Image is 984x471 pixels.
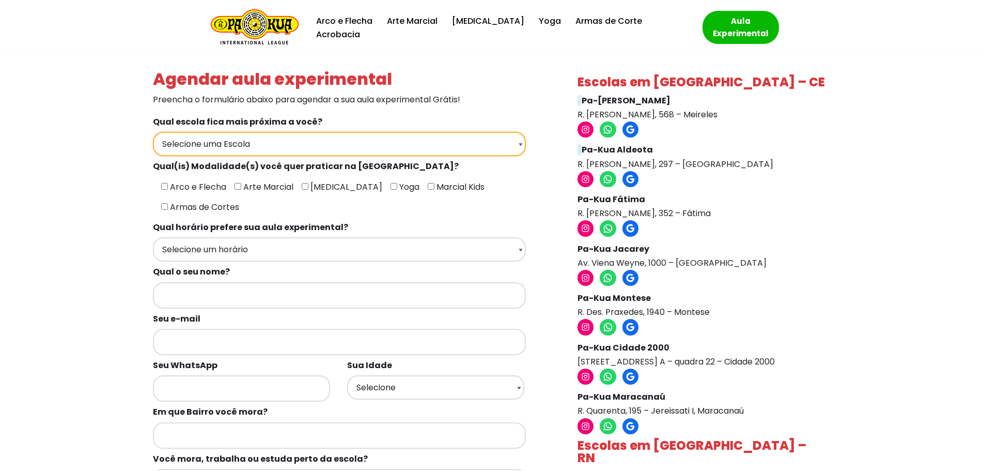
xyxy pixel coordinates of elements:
b: Você mora, trabalha ou estuda perto da escola? [153,453,368,465]
strong: Pa-Kua Fátima [577,193,645,205]
a: Arco e Flecha [316,14,372,28]
a: [MEDICAL_DATA] [452,14,524,28]
input: Arco e Flecha [161,183,168,190]
p: R. [PERSON_NAME], 297 – [GEOGRAPHIC_DATA] [577,143,826,171]
a: Armas de Corte [575,14,642,28]
strong: Pa-Kua Montese [577,292,651,304]
p: R. Quarenta, 195 – Jereissati I, Maracanaú [577,390,826,418]
p: [STREET_ADDRESS] A – quadra 22 – Cidade 2000 [577,341,826,369]
a: Acrobacia [316,27,360,41]
input: Yoga [391,183,397,190]
span: Marcial Kids [434,181,485,193]
p: R. Des. Praxedes, 1940 – Montese [577,291,826,319]
span: Arte Marcial [241,181,293,193]
b: Qual o seu nome? [153,266,230,278]
input: Arte Marcial [235,183,241,190]
b: Qual horário prefere sua aula experimental? [153,221,348,233]
h4: Escolas em [GEOGRAPHIC_DATA] – CE [577,76,826,88]
a: Yoga [539,14,561,28]
span: Armas de Cortes [168,201,239,213]
input: Marcial Kids [428,183,434,190]
p: R. [PERSON_NAME], 568 – Meireles [577,94,826,121]
b: Sua Idade [347,359,392,371]
input: [MEDICAL_DATA] [302,183,308,190]
span: Yoga [397,181,419,193]
a: Aula Experimental [702,11,779,44]
h4: Agendar aula experimental [153,71,546,87]
span: Arco e Flecha [168,181,226,193]
span: [MEDICAL_DATA] [308,181,382,193]
h4: Escolas em [GEOGRAPHIC_DATA] – RN [577,439,826,464]
b: Em que Bairro você mora? [153,406,268,418]
strong: Pa-Kua Jacarey [577,243,649,255]
p: Preencha o formulário abaixo para agendar a sua aula experimental Grátis! [153,93,546,107]
strong: Pa-Kua Cidade 2000 [577,342,669,354]
input: Armas de Cortes [161,203,168,210]
b: Seu WhatsApp [153,359,217,371]
p: R. [PERSON_NAME], 352 – Fátima [577,192,826,220]
a: Escola de Conhecimentos Orientais Pa-Kua Uma escola para toda família [206,9,299,46]
b: Qual(is) Modalidade(s) você quer praticar na [GEOGRAPHIC_DATA]? [153,160,459,172]
b: Qual escola fica mais próxima a você? [153,116,322,128]
strong: Pa-Kua Maracanaú [577,391,665,403]
b: Seu e-mail [153,313,200,325]
div: Menu primário [314,14,687,41]
a: Arte Marcial [387,14,438,28]
strong: Pa-Kua Aldeota [582,144,653,156]
p: Av. Viena Weyne, 1000 – [GEOGRAPHIC_DATA] [577,242,826,270]
strong: Pa-[PERSON_NAME] [582,95,670,107]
